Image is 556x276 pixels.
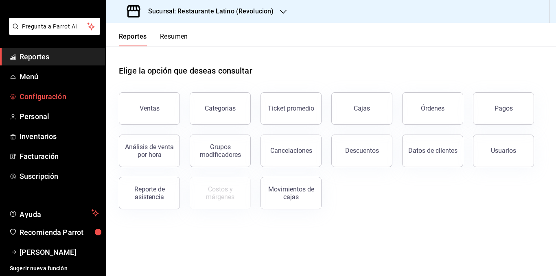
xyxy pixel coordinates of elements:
[402,135,463,167] button: Datos de clientes
[190,135,251,167] button: Grupos modificadores
[20,51,99,62] span: Reportes
[408,147,457,154] div: Datos de clientes
[260,135,322,167] button: Cancelaciones
[119,92,180,125] button: Ventas
[20,208,88,218] span: Ayuda
[473,92,534,125] button: Pagos
[124,185,175,201] div: Reporte de asistencia
[205,104,236,112] div: Categorías
[190,92,251,125] button: Categorías
[190,177,251,209] button: Contrata inventarios para ver este reporte
[10,264,99,273] span: Sugerir nueva función
[160,33,188,46] button: Resumen
[402,92,463,125] button: Órdenes
[20,111,99,122] span: Personal
[20,171,99,182] span: Suscripción
[195,185,245,201] div: Costos y márgenes
[268,104,314,112] div: Ticket promedio
[495,104,513,112] div: Pagos
[260,177,322,209] button: Movimientos de cajas
[354,104,370,112] div: Cajas
[119,65,252,77] h1: Elige la opción que deseas consultar
[9,18,100,35] button: Pregunta a Parrot AI
[20,227,99,238] span: Recomienda Parrot
[20,151,99,162] span: Facturación
[20,71,99,82] span: Menú
[260,92,322,125] button: Ticket promedio
[20,131,99,142] span: Inventarios
[142,7,274,16] h3: Sucursal: Restaurante Latino (Revolucion)
[331,135,392,167] button: Descuentos
[119,33,147,46] button: Reportes
[20,247,99,258] span: [PERSON_NAME]
[22,22,88,31] span: Pregunta a Parrot AI
[473,135,534,167] button: Usuarios
[6,28,100,37] a: Pregunta a Parrot AI
[20,91,99,102] span: Configuración
[119,177,180,209] button: Reporte de asistencia
[195,143,245,159] div: Grupos modificadores
[345,147,379,154] div: Descuentos
[331,92,392,125] button: Cajas
[491,147,516,154] div: Usuarios
[421,104,444,112] div: Órdenes
[119,33,188,46] div: navigation tabs
[124,143,175,159] div: Análisis de venta por hora
[140,104,160,112] div: Ventas
[266,185,316,201] div: Movimientos de cajas
[119,135,180,167] button: Análisis de venta por hora
[270,147,312,154] div: Cancelaciones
